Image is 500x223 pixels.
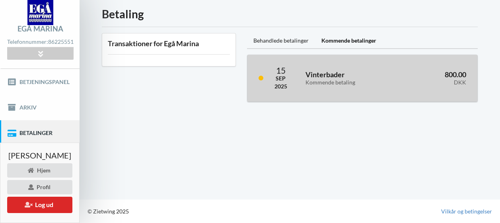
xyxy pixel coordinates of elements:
[48,38,74,45] strong: 86225551
[305,79,395,86] div: Kommende betaling
[405,79,466,86] div: DKK
[441,207,492,215] a: Vilkår og betingelser
[274,82,287,90] div: 2025
[7,163,72,178] div: Hjem
[18,25,63,32] div: Egå Marina
[405,70,466,86] h3: 800.00
[7,197,72,213] button: Log ud
[7,37,73,47] div: Telefonnummer:
[8,151,71,159] span: [PERSON_NAME]
[247,33,315,49] div: Behandlede betalinger
[7,180,72,194] div: Profil
[274,66,287,74] div: 15
[102,7,478,21] h1: Betaling
[305,70,395,86] h3: Vinterbader
[274,74,287,82] div: Sep
[108,39,230,48] h3: Transaktioner for Egå Marina
[315,33,383,49] div: Kommende betalinger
